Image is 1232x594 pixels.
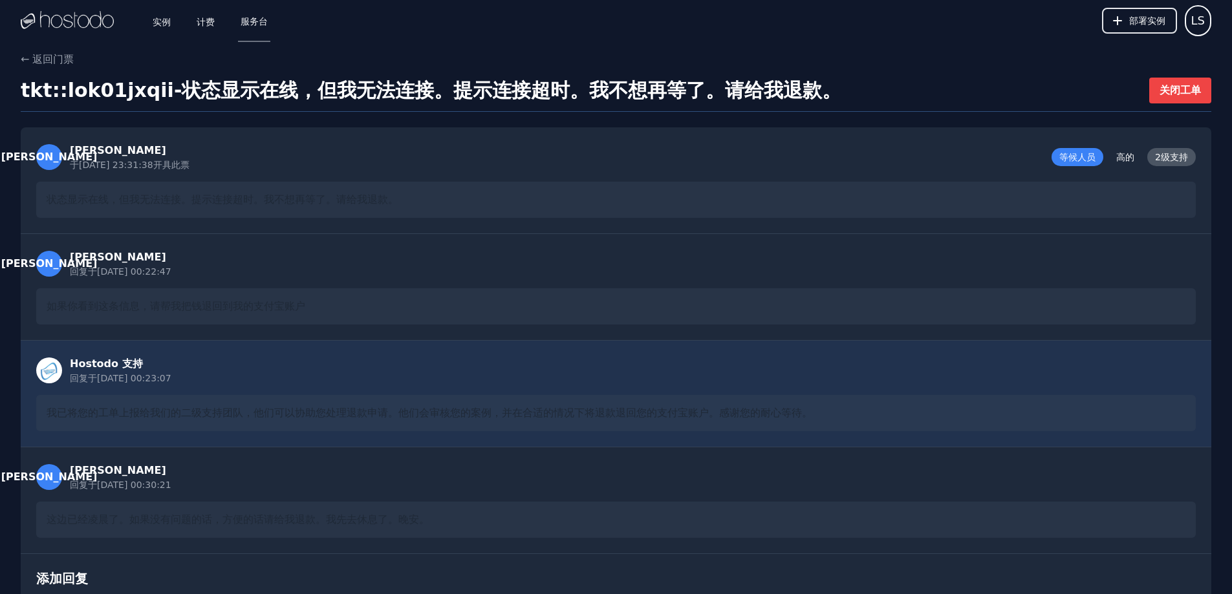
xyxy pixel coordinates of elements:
font: 服务台 [241,16,268,27]
font: 状态显示在线，但我无法连接。提示连接超时。我不想再等了。请给我退款。 [182,79,841,101]
button: 部署实例 [1102,8,1177,34]
font: 我已将您的工单上报给我们的二级支持团队，他们可以协助您处理退款申请。他们会审核您的案例，并在合适的情况下将退款退回您的支付宝账户。感谢您的耐心等待。 [47,407,812,419]
font: LS [1191,14,1205,27]
font: 回复于 [70,373,97,383]
font: [DATE] 00:23:07 [97,373,171,383]
button: ← 返回门票 [21,52,74,67]
img: 职员 [36,357,62,383]
button: 关闭工单 [1149,78,1211,103]
font: 如果你看到这条信息，请帮我把钱退回到我的支付宝账户 [47,300,305,312]
font: [PERSON_NAME] [70,464,166,476]
font: Hostodo 支持 [70,357,143,370]
font: 部署实例 [1129,16,1165,26]
font: 这边已经凌晨了。如果没有问题的话，方便的话请给我退款。我先去休息了。晚安。 [47,513,429,525]
font: 于[DATE] 23:31:38 [70,160,153,170]
font: 等候人员 [1059,152,1096,162]
font: 实例 [153,17,171,27]
img: 标识 [21,11,114,30]
font: 高的 [1116,152,1134,162]
font: 添加回复 [36,571,88,586]
font: [PERSON_NAME] [1,471,98,483]
button: 用户菜单 [1185,5,1211,36]
font: - [174,79,182,101]
font: [PERSON_NAME] [70,251,166,263]
font: 回复于 [70,480,97,490]
font: 状态显示在线，但我无法连接。提示连接超时。我不想再等了。请给我退款。 [47,193,398,206]
font: 开具此票 [153,160,189,170]
font: [PERSON_NAME] [70,144,166,156]
font: [PERSON_NAME] [1,257,98,270]
font: 计费 [197,17,215,27]
font: 回复于 [70,266,97,277]
font: 2级支持 [1155,152,1188,162]
font: 关闭工单 [1160,84,1201,96]
font: [DATE] 00:30:21 [97,480,171,490]
font: tkt::lok01jxqii [21,79,174,101]
font: [DATE] 00:22:47 [97,266,171,277]
font: ← 返回门票 [21,53,74,65]
font: [PERSON_NAME] [1,151,98,163]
